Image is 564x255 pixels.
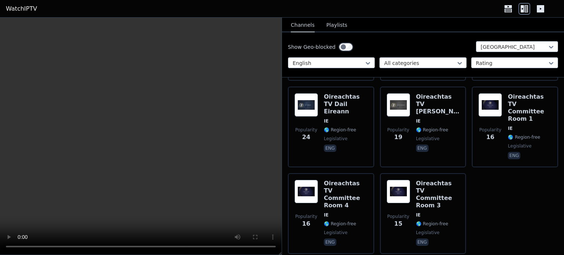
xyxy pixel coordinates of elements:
img: Oireachtas TV Committee Room 3 [387,180,410,203]
span: 🌎 Region-free [508,134,540,140]
h6: Oireachtas TV Dail Eireann [324,93,368,115]
span: 15 [394,219,402,228]
p: eng [324,145,336,152]
img: Oireachtas TV Committee Room 1 [478,93,502,117]
img: Oireachtas TV Seanad Eireann [387,93,410,117]
span: 🌎 Region-free [416,127,448,133]
button: Playlists [326,18,347,32]
span: legislative [324,230,347,236]
a: WatchIPTV [6,4,37,13]
p: eng [416,145,429,152]
span: IE [416,212,421,218]
h6: Oireachtas TV Committee Room 3 [416,180,460,209]
span: legislative [508,143,531,149]
span: Popularity [295,127,317,133]
span: IE [324,212,329,218]
h6: Oireachtas TV Committee Room 1 [508,93,552,123]
span: IE [416,118,421,124]
span: legislative [416,230,440,236]
p: eng [324,238,336,246]
span: 🌎 Region-free [416,221,448,227]
span: 19 [394,133,402,142]
span: 16 [486,133,494,142]
label: Show Geo-blocked [288,43,336,51]
span: Popularity [479,127,501,133]
img: Oireachtas TV Dail Eireann [294,93,318,117]
span: 16 [302,219,310,228]
p: eng [508,152,520,159]
span: legislative [416,136,440,142]
span: 24 [302,133,310,142]
span: IE [324,118,329,124]
span: 🌎 Region-free [324,221,356,227]
span: Popularity [387,214,409,219]
h6: Oireachtas TV Committee Room 4 [324,180,368,209]
span: Popularity [387,127,409,133]
span: Popularity [295,214,317,219]
h6: Oireachtas TV [PERSON_NAME] [416,93,460,115]
p: eng [416,238,429,246]
img: Oireachtas TV Committee Room 4 [294,180,318,203]
span: IE [508,125,513,131]
button: Channels [291,18,315,32]
span: 🌎 Region-free [324,127,356,133]
span: legislative [324,136,347,142]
